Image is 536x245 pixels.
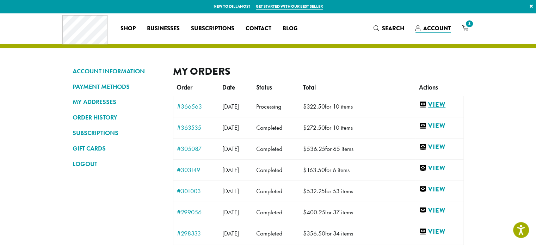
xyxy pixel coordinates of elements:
[300,180,415,202] td: for 53 items
[253,117,300,138] td: Completed
[222,229,239,237] span: [DATE]
[191,24,234,33] span: Subscriptions
[303,208,307,216] span: $
[419,164,460,173] a: View
[253,180,300,202] td: Completed
[464,19,474,29] span: 3
[253,159,300,180] td: Completed
[253,202,300,223] td: Completed
[382,24,404,32] span: Search
[300,117,415,138] td: for 10 items
[177,103,216,110] a: #366563
[222,145,239,153] span: [DATE]
[177,230,216,237] a: #298333
[73,111,162,123] a: ORDER HISTORY
[419,100,460,109] a: View
[256,4,323,10] a: Get started with our best seller
[115,23,141,34] a: Shop
[303,84,316,91] span: Total
[303,145,325,153] span: 536.25
[300,159,415,180] td: for 6 items
[303,187,325,195] span: 532.25
[177,146,216,152] a: #305087
[300,202,415,223] td: for 37 items
[303,208,325,216] span: 400.25
[173,65,464,78] h2: My Orders
[73,142,162,154] a: GIFT CARDS
[303,103,325,110] span: 322.50
[303,103,307,110] span: $
[419,143,460,152] a: View
[222,124,239,131] span: [DATE]
[73,96,162,108] a: MY ADDRESSES
[300,223,415,244] td: for 34 items
[177,124,216,131] a: #363535
[419,84,438,91] span: Actions
[303,166,325,174] span: 163.50
[423,24,451,32] span: Account
[368,23,410,34] a: Search
[73,127,162,139] a: SUBSCRIPTIONS
[419,185,460,194] a: View
[222,187,239,195] span: [DATE]
[177,167,216,173] a: #303149
[177,84,192,91] span: Order
[303,229,307,237] span: $
[419,227,460,236] a: View
[177,188,216,194] a: #301003
[419,122,460,130] a: View
[222,208,239,216] span: [DATE]
[222,166,239,174] span: [DATE]
[253,96,300,117] td: Processing
[303,124,307,131] span: $
[419,206,460,215] a: View
[283,24,297,33] span: Blog
[300,96,415,117] td: for 10 items
[121,24,136,33] span: Shop
[303,166,307,174] span: $
[303,229,325,237] span: 356.50
[253,138,300,159] td: Completed
[222,84,235,91] span: Date
[177,209,216,215] a: #299056
[300,138,415,159] td: for 65 items
[303,124,325,131] span: 272.50
[253,223,300,244] td: Completed
[147,24,180,33] span: Businesses
[73,81,162,93] a: PAYMENT METHODS
[222,103,239,110] span: [DATE]
[303,187,307,195] span: $
[303,145,307,153] span: $
[256,84,272,91] span: Status
[73,65,162,77] a: ACCOUNT INFORMATION
[246,24,271,33] span: Contact
[73,158,162,170] a: LOGOUT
